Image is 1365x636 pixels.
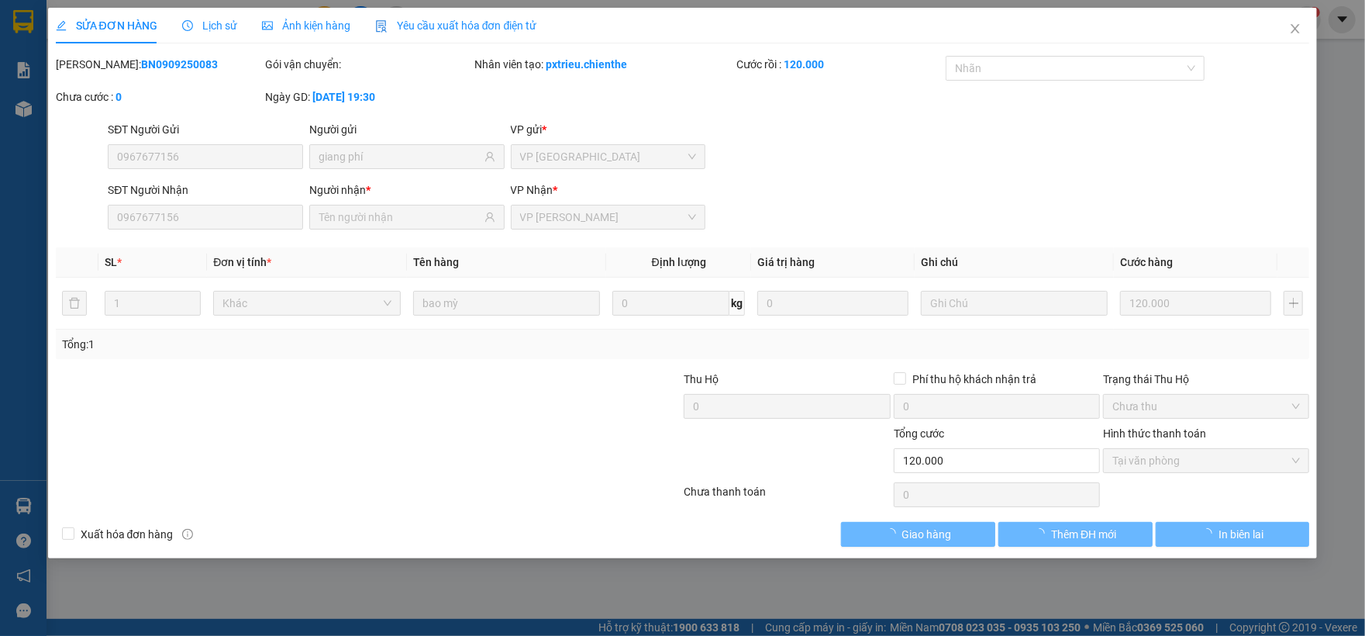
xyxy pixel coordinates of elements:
[885,528,902,539] span: loading
[262,20,273,31] span: picture
[683,483,892,510] div: Chưa thanh toán
[1284,291,1303,316] button: plus
[1112,395,1300,418] span: Chưa thu
[906,371,1043,388] span: Phí thu hộ khách nhận trả
[511,184,553,196] span: VP Nhận
[108,121,303,138] div: SĐT Người Gửi
[62,291,87,316] button: delete
[413,256,459,268] span: Tên hàng
[56,20,67,31] span: edit
[312,91,375,103] b: [DATE] 19:30
[141,58,218,71] b: BN0909250083
[484,151,495,162] span: user
[520,206,697,229] span: VP Hồ Chí Minh
[1103,371,1309,388] div: Trạng thái Thu Hộ
[511,121,706,138] div: VP gửi
[757,256,815,268] span: Giá trị hàng
[841,522,995,547] button: Giao hàng
[998,522,1153,547] button: Thêm ĐH mới
[520,145,697,168] span: VP Bắc Ninh
[902,526,952,543] span: Giao hàng
[182,19,237,32] span: Lịch sử
[1051,526,1116,543] span: Thêm ĐH mới
[684,373,719,385] span: Thu Hộ
[1120,291,1271,316] input: 0
[56,56,262,73] div: [PERSON_NAME]:
[319,209,481,226] input: Tên người nhận
[375,20,388,33] img: icon
[921,291,1108,316] input: Ghi Chú
[1103,427,1206,440] label: Hình thức thanh toán
[1289,22,1301,35] span: close
[1156,522,1310,547] button: In biên lai
[413,291,600,316] input: VD: Bàn, Ghế
[1274,8,1317,51] button: Close
[546,58,627,71] b: pxtrieu.chienthe
[105,256,117,268] span: SL
[62,336,528,353] div: Tổng: 1
[262,19,350,32] span: Ảnh kiện hàng
[1112,449,1300,472] span: Tại văn phòng
[309,181,505,199] div: Người nhận
[222,292,391,315] span: Khác
[484,212,495,223] span: user
[1120,256,1173,268] span: Cước hàng
[74,526,180,543] span: Xuất hóa đơn hàng
[1219,526,1263,543] span: In biên lai
[56,88,262,105] div: Chưa cước :
[894,427,944,440] span: Tổng cước
[729,291,745,316] span: kg
[213,256,271,268] span: Đơn vị tính
[1034,528,1051,539] span: loading
[108,181,303,199] div: SĐT Người Nhận
[182,20,193,31] span: clock-circle
[915,247,1114,278] th: Ghi chú
[1201,528,1219,539] span: loading
[319,148,481,165] input: Tên người gửi
[736,56,943,73] div: Cước rồi :
[474,56,733,73] div: Nhân viên tạo:
[784,58,824,71] b: 120.000
[182,529,193,540] span: info-circle
[309,121,505,138] div: Người gửi
[265,88,471,105] div: Ngày GD:
[56,19,157,32] span: SỬA ĐƠN HÀNG
[757,291,908,316] input: 0
[375,19,537,32] span: Yêu cầu xuất hóa đơn điện tử
[652,256,706,268] span: Định lượng
[265,56,471,73] div: Gói vận chuyển:
[115,91,122,103] b: 0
